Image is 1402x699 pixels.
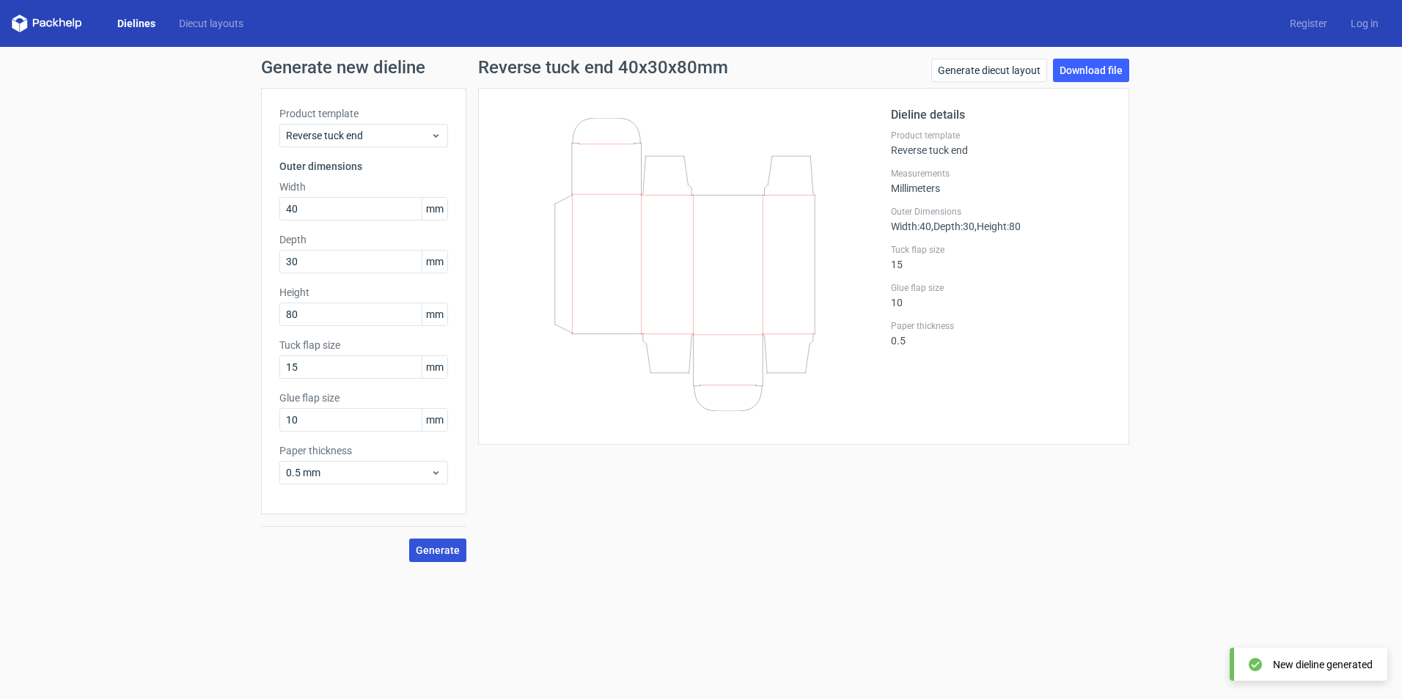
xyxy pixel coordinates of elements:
a: Generate diecut layout [931,59,1047,82]
div: Reverse tuck end [891,130,1111,156]
button: Generate [409,539,466,562]
label: Product template [891,130,1111,141]
div: 0.5 [891,320,1111,347]
label: Outer Dimensions [891,206,1111,218]
label: Glue flap size [279,391,448,405]
span: mm [422,356,447,378]
label: Width [279,180,448,194]
a: Diecut layouts [167,16,255,31]
span: Generate [416,545,460,555]
label: Product template [279,106,448,121]
div: 15 [891,244,1111,270]
div: Millimeters [891,168,1111,194]
span: mm [422,251,447,273]
a: Log in [1339,16,1390,31]
div: New dieline generated [1273,657,1373,672]
h3: Outer dimensions [279,159,448,174]
label: Tuck flap size [891,244,1111,256]
h1: Reverse tuck end 40x30x80mm [478,59,728,76]
span: Width : 40 [891,221,931,232]
label: Paper thickness [891,320,1111,332]
label: Paper thickness [279,443,448,458]
span: , Height : 80 [975,221,1021,232]
label: Tuck flap size [279,338,448,352]
h2: Dieline details [891,106,1111,124]
div: 10 [891,282,1111,308]
label: Height [279,285,448,300]
span: Reverse tuck end [286,128,430,143]
span: 0.5 mm [286,465,430,480]
h1: Generate new dieline [261,59,1141,76]
a: Download file [1053,59,1129,82]
label: Glue flap size [891,282,1111,294]
label: Depth [279,232,448,247]
span: mm [422,198,447,220]
a: Register [1278,16,1339,31]
span: mm [422,409,447,431]
span: , Depth : 30 [931,221,975,232]
label: Measurements [891,168,1111,180]
span: mm [422,303,447,325]
a: Dielines [106,16,167,31]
